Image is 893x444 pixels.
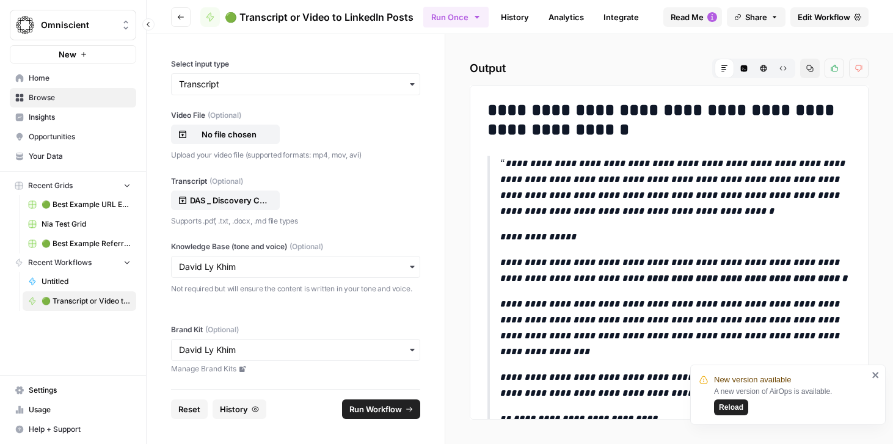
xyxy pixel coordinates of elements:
[171,363,420,374] a: Manage Brand Kits
[719,402,743,413] span: Reload
[171,215,420,227] p: Supports .pdf, .txt, .docx, .md file types
[714,399,748,415] button: Reload
[872,370,880,380] button: close
[745,11,767,23] span: Share
[10,45,136,64] button: New
[42,219,131,230] span: Nia Test Grid
[798,11,850,23] span: Edit Workflow
[10,10,136,40] button: Workspace: Omniscient
[10,88,136,107] a: Browse
[29,92,131,103] span: Browse
[179,78,412,90] input: Transcript
[178,403,200,415] span: Reset
[23,234,136,253] a: 🟢 Best Example Referring Domains Finder Grid (1)
[29,424,131,435] span: Help + Support
[190,194,268,206] p: DAS _ Discovery Call.docx
[171,125,280,144] button: No file chosen
[208,110,241,121] span: (Optional)
[714,386,868,415] div: A new version of AirOps is available.
[190,128,268,140] p: No file chosen
[10,400,136,420] a: Usage
[10,177,136,195] button: Recent Grids
[171,191,280,210] button: DAS _ Discovery Call.docx
[23,291,136,311] a: 🟢 Transcript or Video to LinkedIn Posts
[663,7,722,27] button: Read Me
[727,7,785,27] button: Share
[290,241,323,252] span: (Optional)
[42,276,131,287] span: Untitled
[23,195,136,214] a: 🟢 Best Example URL Extractor Grid (3)
[42,296,131,307] span: 🟢 Transcript or Video to LinkedIn Posts
[10,420,136,439] button: Help + Support
[29,404,131,415] span: Usage
[28,180,73,191] span: Recent Grids
[423,7,489,27] button: Run Once
[42,238,131,249] span: 🟢 Best Example Referring Domains Finder Grid (1)
[10,107,136,127] a: Insights
[10,127,136,147] a: Opportunities
[10,68,136,88] a: Home
[171,324,420,335] label: Brand Kit
[10,253,136,272] button: Recent Workflows
[541,7,591,27] a: Analytics
[179,344,412,356] input: David Ly Khim
[41,19,115,31] span: Omniscient
[210,176,243,187] span: (Optional)
[28,257,92,268] span: Recent Workflows
[10,147,136,166] a: Your Data
[171,241,420,252] label: Knowledge Base (tone and voice)
[200,7,414,27] a: 🟢 Transcript or Video to LinkedIn Posts
[205,324,239,335] span: (Optional)
[29,151,131,162] span: Your Data
[171,176,420,187] label: Transcript
[494,7,536,27] a: History
[171,149,420,161] p: Upload your video file (supported formats: mp4, mov, avi)
[42,199,131,210] span: 🟢 Best Example URL Extractor Grid (3)
[179,261,412,273] input: David Ly Khim
[220,403,248,415] span: History
[171,283,420,295] p: Not required but will ensure the content is written in your tone and voice.
[29,385,131,396] span: Settings
[29,73,131,84] span: Home
[349,403,402,415] span: Run Workflow
[714,374,791,386] span: New version available
[14,14,36,36] img: Omniscient Logo
[671,11,704,23] span: Read Me
[23,214,136,234] a: Nia Test Grid
[171,399,208,419] button: Reset
[342,399,420,419] button: Run Workflow
[470,59,869,78] h2: Output
[10,380,136,400] a: Settings
[23,272,136,291] a: Untitled
[29,112,131,123] span: Insights
[171,110,420,121] label: Video File
[171,59,420,70] label: Select input type
[59,48,76,60] span: New
[29,131,131,142] span: Opportunities
[213,399,266,419] button: History
[596,7,646,27] a: Integrate
[790,7,869,27] a: Edit Workflow
[225,10,414,24] span: 🟢 Transcript or Video to LinkedIn Posts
